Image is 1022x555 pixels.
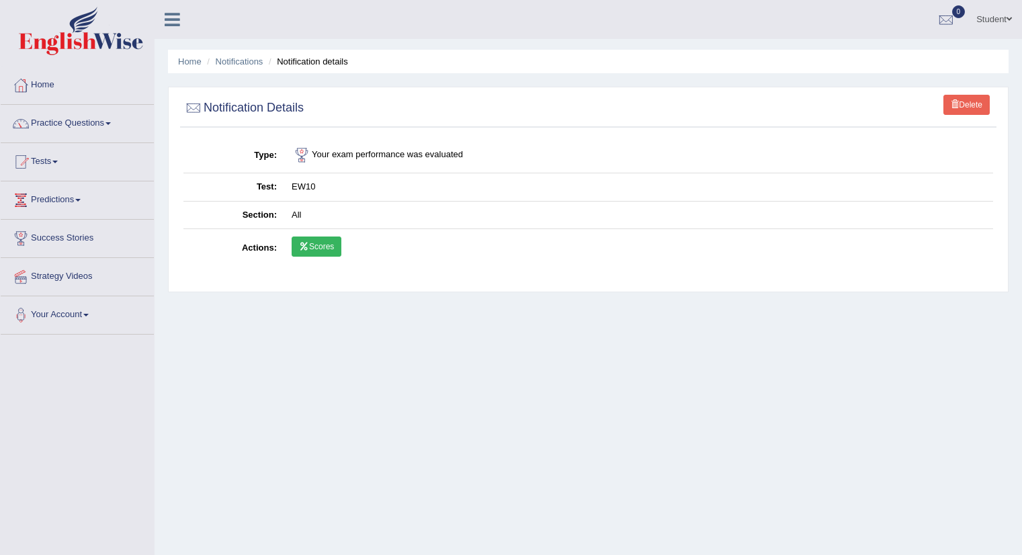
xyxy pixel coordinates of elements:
[284,138,993,173] td: Your exam performance was evaluated
[952,5,966,18] span: 0
[284,201,993,229] td: All
[1,258,154,292] a: Strategy Videos
[1,67,154,100] a: Home
[943,95,990,115] a: Delete
[1,143,154,177] a: Tests
[1,181,154,215] a: Predictions
[183,229,284,268] th: Actions
[1,296,154,330] a: Your Account
[178,56,202,67] a: Home
[183,173,284,202] th: Test
[1,220,154,253] a: Success Stories
[183,98,304,118] h2: Notification Details
[183,201,284,229] th: Section
[216,56,263,67] a: Notifications
[183,138,284,173] th: Type
[292,237,341,257] a: Scores
[284,173,993,202] td: EW10
[1,105,154,138] a: Practice Questions
[265,55,348,68] li: Notification details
